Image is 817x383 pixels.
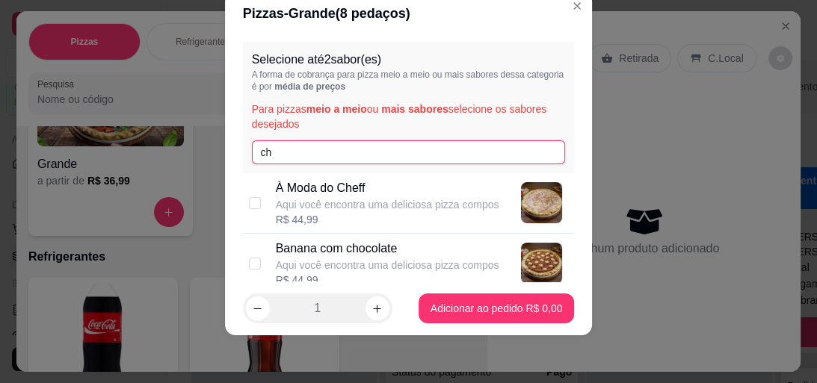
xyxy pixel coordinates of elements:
[274,81,345,92] span: média de preços
[276,258,499,273] p: Aqui você encontra uma deliciosa pizza compos
[276,197,499,212] p: Aqui você encontra uma deliciosa pizza compos
[381,103,448,115] span: mais sabores
[276,179,499,197] p: À Moda do Cheff
[521,182,562,223] img: product-image
[252,102,566,131] p: Para pizzas ou selecione os sabores desejados
[276,212,499,227] div: R$ 44,99
[366,296,389,320] button: increase-product-quantity
[243,3,575,24] div: Pizzas - Grande ( 8 pedaços)
[419,293,575,323] button: Adicionar ao pedido R$ 0,00
[314,299,321,317] p: 1
[521,243,562,284] img: product-image
[246,296,270,320] button: decrease-product-quantity
[252,69,566,93] p: A forma de cobrança para pizza meio a meio ou mais sabores dessa categoria é por
[276,273,499,287] div: R$ 44,99
[276,240,499,258] p: Banana com chocolate
[306,103,367,115] span: meio a meio
[252,140,566,164] input: Pesquise pelo nome do sabor
[252,51,566,69] p: Selecione até 2 sabor(es)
